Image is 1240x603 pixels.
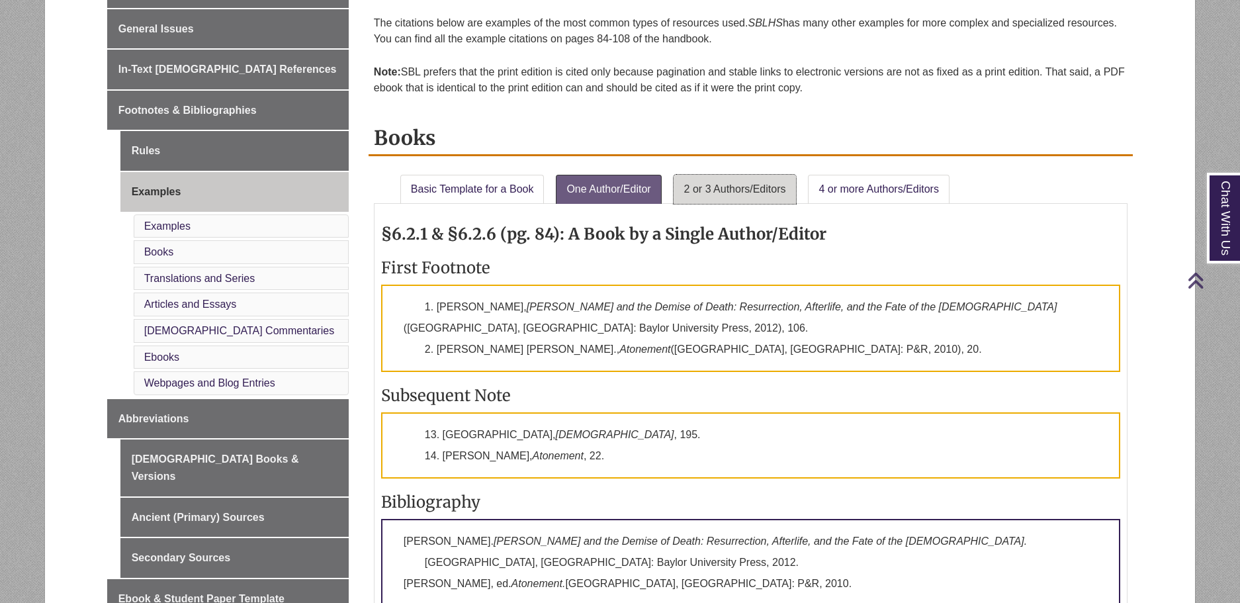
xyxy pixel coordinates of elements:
a: Translations and Series [144,273,255,284]
h3: Bibliography [381,492,1120,512]
h2: Books [369,121,1133,156]
strong: Note: [374,66,401,77]
a: Examples [120,172,349,212]
em: Atonement [533,450,584,461]
a: Examples [144,220,191,232]
strong: A Book by a Single Author/Editor [568,224,826,244]
em: [PERSON_NAME] and the Demise of Death: Resurrection, Afterlife, and the Fate of the [DEMOGRAPHIC_... [494,535,1027,547]
span: [PERSON_NAME], ed. [GEOGRAPHIC_DATA], [GEOGRAPHIC_DATA]: P&R, 2010. [404,578,852,589]
strong: §6.2.1 & §6.2.6 (pg. 84): [381,224,564,244]
a: Rules [120,131,349,171]
a: Ebooks [144,351,179,363]
a: Footnotes & Bibliographies [107,91,349,130]
span: In-Text [DEMOGRAPHIC_DATA] References [118,64,337,75]
a: [DEMOGRAPHIC_DATA] Books & Versions [120,440,349,496]
p: 13. [GEOGRAPHIC_DATA], , 195. [381,412,1120,479]
a: Books [144,246,173,257]
h3: Subsequent Note [381,385,1120,406]
p: SBL prefers that the print edition is cited only because pagination and stable links to electroni... [374,59,1128,101]
a: Abbreviations [107,399,349,439]
p: 1. [PERSON_NAME], ([GEOGRAPHIC_DATA], [GEOGRAPHIC_DATA]: Baylor University Press, 2012), 106. [381,285,1120,372]
a: 4 or more Authors/Editors [808,175,949,204]
p: The citations below are examples of the most common types of resources used. has many other examp... [374,10,1128,52]
a: General Issues [107,9,349,49]
em: [DEMOGRAPHIC_DATA] [556,429,674,440]
a: 2 or 3 Authors/Editors [674,175,797,204]
a: Ancient (Primary) Sources [120,498,349,537]
a: Basic Template for a Book [400,175,545,204]
span: Footnotes & Bibliographies [118,105,257,116]
em: [PERSON_NAME] and the Demise of Death: Resurrection, Afterlife, and the Fate of the [DEMOGRAPHIC_... [527,301,1057,312]
a: Back to Top [1187,271,1237,289]
span: Abbreviations [118,413,189,424]
a: In-Text [DEMOGRAPHIC_DATA] References [107,50,349,89]
h3: First Footnote [381,257,1120,278]
em: Atonement. [511,578,566,589]
a: One Author/Editor [556,175,661,204]
a: Webpages and Blog Entries [144,377,275,389]
span: 2. [PERSON_NAME] [PERSON_NAME]., ([GEOGRAPHIC_DATA], [GEOGRAPHIC_DATA]: P&R, 2010), 20. [425,344,982,355]
em: Atonement [619,344,670,355]
a: Articles and Essays [144,299,237,310]
span: 14. [PERSON_NAME], , 22. [425,450,604,461]
span: General Issues [118,23,194,34]
a: [DEMOGRAPHIC_DATA] Commentaries [144,325,334,336]
a: Secondary Sources [120,538,349,578]
em: SBLHS [748,17,782,28]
